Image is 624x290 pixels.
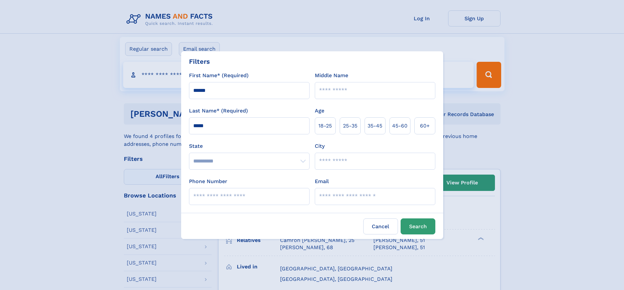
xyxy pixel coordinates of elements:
label: Middle Name [315,72,348,79]
label: Email [315,178,329,185]
label: Phone Number [189,178,227,185]
span: 45‑60 [392,122,407,130]
span: 35‑45 [368,122,382,130]
span: 18‑25 [318,122,332,130]
label: Age [315,107,324,115]
label: Cancel [363,218,398,234]
span: 60+ [420,122,430,130]
label: State [189,142,310,150]
label: City [315,142,325,150]
label: First Name* (Required) [189,72,249,79]
label: Last Name* (Required) [189,107,248,115]
span: 25‑35 [343,122,357,130]
button: Search [401,218,435,234]
div: Filters [189,57,210,66]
